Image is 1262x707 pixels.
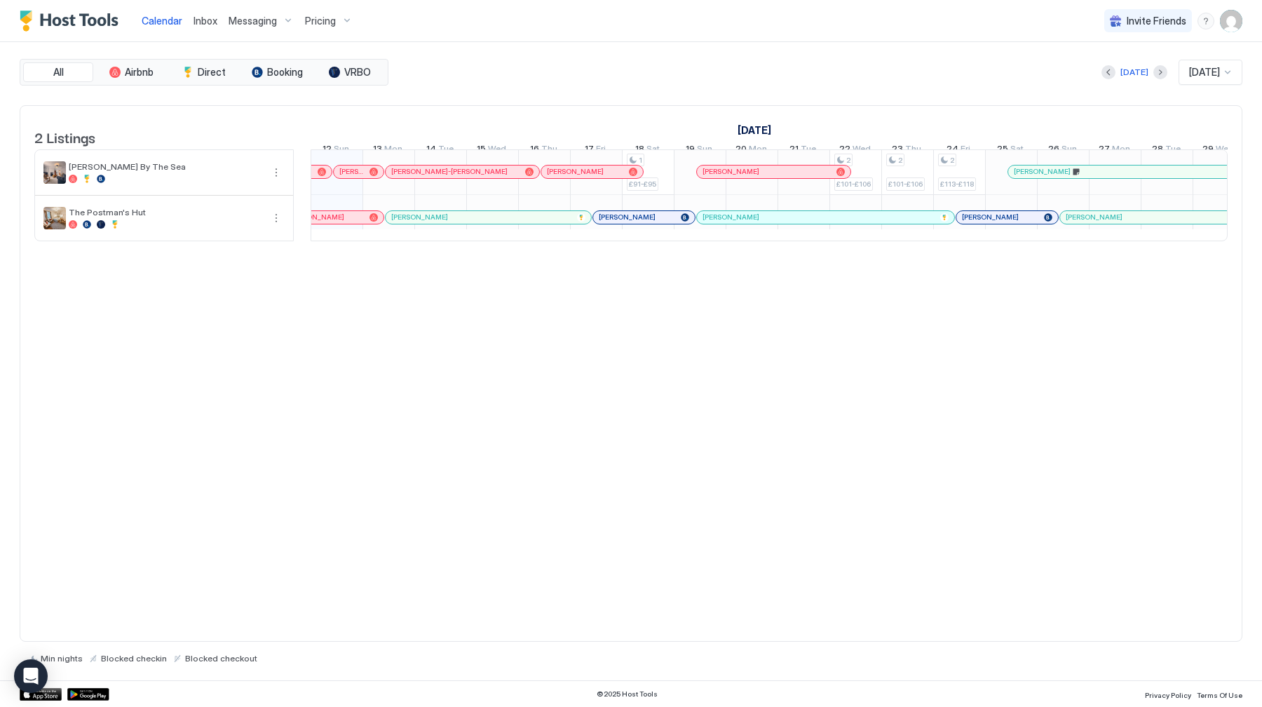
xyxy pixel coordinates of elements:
[473,140,510,161] a: October 15, 2025
[853,143,871,158] span: Wed
[735,143,747,158] span: 20
[1061,143,1077,158] span: Sun
[581,140,609,161] a: October 17, 2025
[101,653,167,664] span: Blocked checkin
[242,62,312,82] button: Booking
[632,140,663,161] a: October 18, 2025
[629,180,656,189] span: £91-£95
[993,140,1027,161] a: October 25, 2025
[384,143,402,158] span: Mon
[703,167,759,176] span: [PERSON_NAME]
[369,140,406,161] a: October 13, 2025
[268,164,285,181] div: menu
[1153,65,1167,79] button: Next month
[599,213,656,222] span: [PERSON_NAME]
[846,156,850,165] span: 2
[20,59,388,86] div: tab-group
[946,143,958,158] span: 24
[268,210,285,227] button: More options
[892,143,903,158] span: 23
[20,688,62,701] a: App Store
[1099,143,1110,158] span: 27
[142,15,182,27] span: Calendar
[1127,15,1186,27] span: Invite Friends
[67,688,109,701] a: Google Play Store
[438,143,454,158] span: Tue
[1048,143,1059,158] span: 26
[888,140,925,161] a: October 23, 2025
[734,120,775,140] a: October 1, 2025
[194,13,217,28] a: Inbox
[888,180,923,189] span: £101-£106
[732,140,771,161] a: October 20, 2025
[194,15,217,27] span: Inbox
[1014,167,1071,176] span: [PERSON_NAME]
[786,140,820,161] a: October 21, 2025
[334,143,349,158] span: Sun
[997,143,1008,158] span: 25
[940,180,974,189] span: £113-£118
[530,143,539,158] span: 16
[41,653,83,664] span: Min nights
[898,156,902,165] span: 2
[391,167,508,176] span: [PERSON_NAME]-[PERSON_NAME]
[1152,143,1163,158] span: 28
[229,15,277,27] span: Messaging
[836,180,871,189] span: £101-£106
[323,143,332,158] span: 12
[1165,143,1181,158] span: Tue
[53,66,64,79] span: All
[686,143,695,158] span: 19
[373,143,382,158] span: 13
[1197,687,1242,701] a: Terms Of Use
[1010,143,1024,158] span: Sat
[801,143,816,158] span: Tue
[1145,687,1191,701] a: Privacy Policy
[682,140,716,161] a: October 19, 2025
[69,207,262,217] span: The Postman's Hut
[34,126,95,147] span: 2 Listings
[344,66,371,79] span: VRBO
[125,66,154,79] span: Airbnb
[1220,10,1242,32] div: User profile
[541,143,557,158] span: Thu
[305,15,336,27] span: Pricing
[23,62,93,82] button: All
[961,143,970,158] span: Fri
[527,140,561,161] a: October 16, 2025
[943,140,974,161] a: October 24, 2025
[1095,140,1134,161] a: October 27, 2025
[426,143,436,158] span: 14
[596,143,606,158] span: Fri
[749,143,767,158] span: Mon
[1148,140,1184,161] a: October 28, 2025
[635,143,644,158] span: 18
[43,161,66,184] div: listing image
[488,143,506,158] span: Wed
[391,213,448,222] span: [PERSON_NAME]
[1197,13,1214,29] div: menu
[639,156,642,165] span: 1
[268,210,285,227] div: menu
[1199,140,1237,161] a: October 29, 2025
[267,66,303,79] span: Booking
[287,213,344,222] span: [PERSON_NAME]
[1189,66,1220,79] span: [DATE]
[69,161,262,172] span: [PERSON_NAME] By The Sea
[836,140,874,161] a: October 22, 2025
[839,143,850,158] span: 22
[1101,65,1115,79] button: Previous month
[14,659,48,693] div: Open Intercom Messenger
[703,213,759,222] span: [PERSON_NAME]
[585,143,594,158] span: 17
[789,143,799,158] span: 21
[1120,66,1148,79] div: [DATE]
[185,653,257,664] span: Blocked checkout
[142,13,182,28] a: Calendar
[1197,691,1242,699] span: Terms Of Use
[198,66,226,79] span: Direct
[1118,64,1151,81] button: [DATE]
[646,143,660,158] span: Sat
